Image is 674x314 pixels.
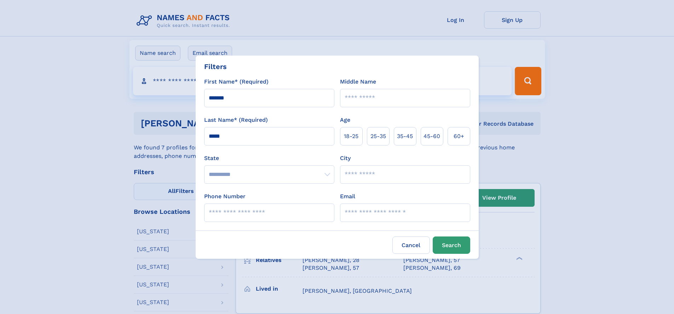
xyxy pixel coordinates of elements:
[340,116,350,124] label: Age
[397,132,413,141] span: 35‑45
[433,236,470,254] button: Search
[370,132,386,141] span: 25‑35
[204,116,268,124] label: Last Name* (Required)
[340,78,376,86] label: Middle Name
[344,132,358,141] span: 18‑25
[392,236,430,254] label: Cancel
[454,132,464,141] span: 60+
[204,61,227,72] div: Filters
[204,78,269,86] label: First Name* (Required)
[340,154,351,162] label: City
[424,132,440,141] span: 45‑60
[340,192,355,201] label: Email
[204,192,246,201] label: Phone Number
[204,154,334,162] label: State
